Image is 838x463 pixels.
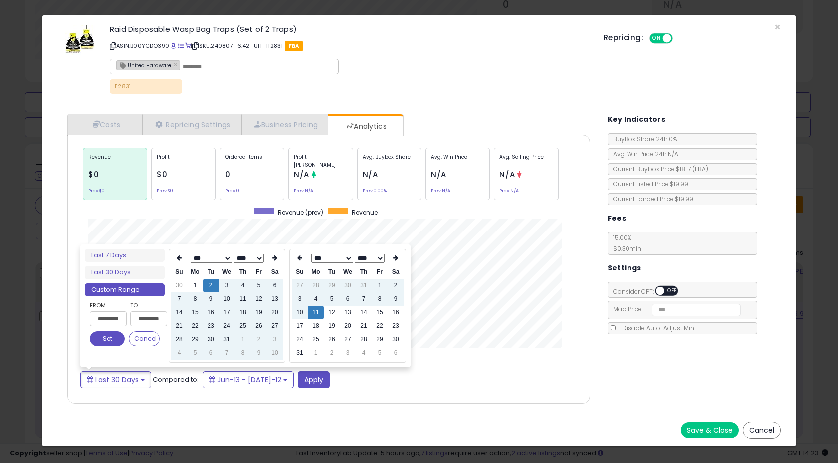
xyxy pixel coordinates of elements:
[292,292,308,306] td: 3
[671,34,687,43] span: OFF
[294,153,347,168] p: Profit [PERSON_NAME]
[650,34,663,43] span: ON
[340,319,356,333] td: 20
[235,306,251,319] td: 18
[171,42,176,50] a: BuyBox page
[235,319,251,333] td: 25
[267,319,283,333] td: 27
[352,208,378,217] span: Revenue
[267,306,283,319] td: 20
[292,306,308,319] td: 10
[203,279,219,292] td: 2
[235,346,251,360] td: 8
[431,153,484,168] p: Avg. Win Price
[267,279,283,292] td: 6
[225,153,279,168] p: Ordered Items
[187,333,203,346] td: 29
[129,331,160,346] button: Cancel
[171,265,187,279] th: Su
[157,169,167,180] span: $0
[203,319,219,333] td: 23
[388,279,404,292] td: 2
[267,333,283,346] td: 3
[90,331,125,346] button: Set
[251,306,267,319] td: 19
[251,319,267,333] td: 26
[219,292,235,306] td: 10
[356,265,372,279] th: Th
[388,292,404,306] td: 9
[88,189,105,192] small: Prev: $0
[219,279,235,292] td: 3
[340,333,356,346] td: 27
[356,292,372,306] td: 7
[171,333,187,346] td: 28
[356,279,372,292] td: 31
[328,116,402,136] a: Analytics
[363,189,387,192] small: Prev: 0.00%
[292,265,308,279] th: Su
[267,265,283,279] th: Sa
[294,189,313,192] small: Prev: N/A
[608,233,641,253] span: 15.00 %
[308,279,324,292] td: 28
[187,306,203,319] td: 15
[235,333,251,346] td: 1
[251,265,267,279] th: Fr
[308,346,324,360] td: 1
[608,287,691,296] span: Consider CPT:
[608,195,693,203] span: Current Landed Price: $19.99
[388,265,404,279] th: Sa
[110,25,589,33] h3: Raid Disposable Wasp Bag Traps (Set of 2 Traps)
[292,333,308,346] td: 24
[85,249,165,262] li: Last 7 Days
[90,300,125,310] label: From
[171,306,187,319] td: 14
[203,306,219,319] td: 16
[157,153,210,168] p: Profit
[324,346,340,360] td: 2
[203,265,219,279] th: Tu
[388,333,404,346] td: 30
[363,153,416,168] p: Avg. Buybox Share
[499,169,515,180] span: N/A
[203,346,219,360] td: 6
[235,265,251,279] th: Th
[608,150,678,158] span: Avg. Win Price 24h: N/A
[431,189,450,192] small: Prev: N/A
[308,292,324,306] td: 4
[372,346,388,360] td: 5
[251,279,267,292] td: 5
[308,265,324,279] th: Mo
[692,165,708,173] span: ( FBA )
[117,61,171,69] span: United Hardware
[608,113,666,126] h5: Key Indicators
[356,333,372,346] td: 28
[157,189,173,192] small: Prev: $0
[153,374,199,384] span: Compared to:
[110,38,589,54] p: ASIN: B00YCDO390 | SKU: 240807_6.42_UH_112831
[608,305,741,313] span: Map Price:
[372,306,388,319] td: 15
[292,279,308,292] td: 27
[219,319,235,333] td: 24
[187,279,203,292] td: 1
[308,333,324,346] td: 25
[324,265,340,279] th: Tu
[608,262,641,274] h5: Settings
[241,114,329,135] a: Business Pricing
[187,292,203,306] td: 8
[388,346,404,360] td: 6
[324,333,340,346] td: 26
[203,292,219,306] td: 9
[324,319,340,333] td: 19
[356,306,372,319] td: 14
[388,319,404,333] td: 23
[292,319,308,333] td: 17
[174,60,180,69] a: ×
[324,292,340,306] td: 5
[85,266,165,279] li: Last 30 Days
[187,319,203,333] td: 22
[219,333,235,346] td: 31
[372,319,388,333] td: 22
